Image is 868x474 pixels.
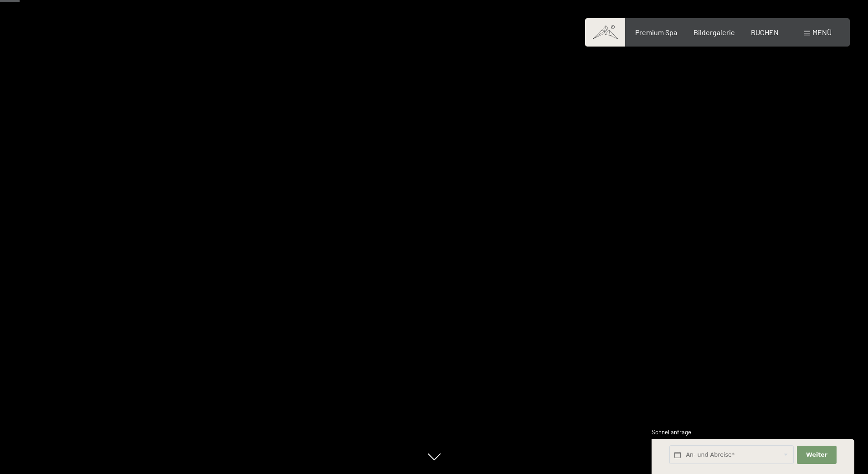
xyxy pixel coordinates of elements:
span: Schnellanfrage [652,428,691,436]
span: Menü [812,28,832,36]
span: Weiter [806,451,827,459]
button: Weiter [797,446,836,464]
a: Bildergalerie [693,28,735,36]
a: BUCHEN [751,28,779,36]
a: Premium Spa [635,28,677,36]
